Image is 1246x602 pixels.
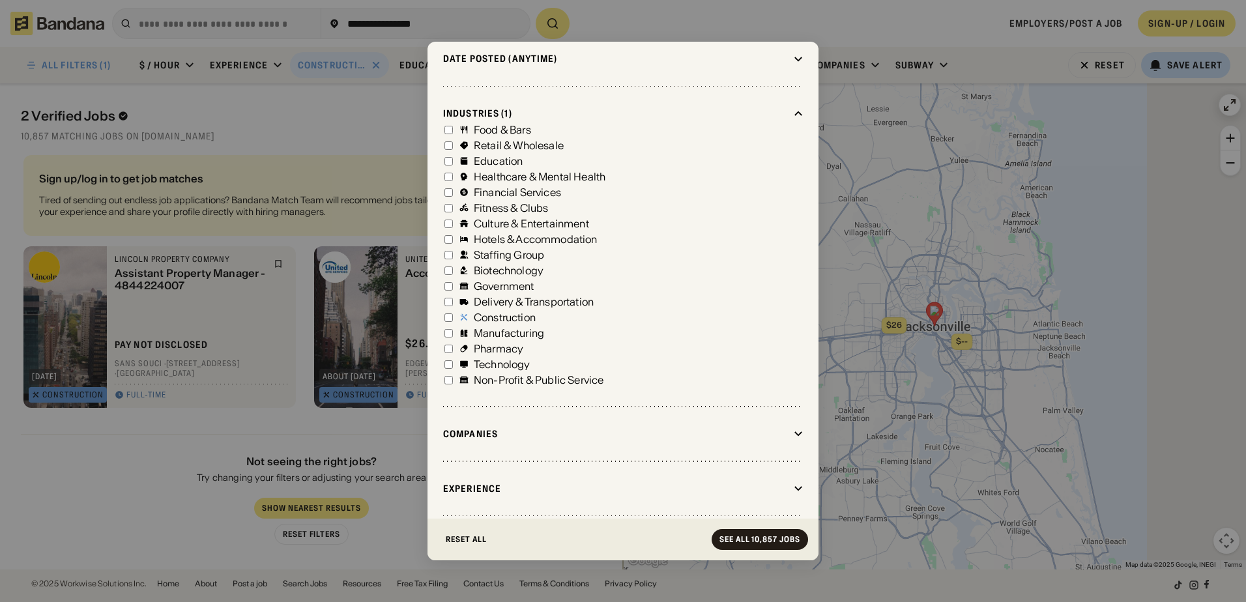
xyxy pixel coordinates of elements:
[474,124,531,135] div: Food & Bars
[474,328,544,338] div: Manufacturing
[719,536,800,543] div: See all 10,857 jobs
[474,156,523,166] div: Education
[474,296,594,307] div: Delivery & Transportation
[446,536,487,543] div: Reset All
[443,53,789,64] div: Date Posted (Anytime)
[474,312,536,322] div: Construction
[474,359,530,369] div: Technology
[474,343,523,354] div: Pharmacy
[474,265,543,276] div: Biotechnology
[474,187,561,197] div: Financial Services
[474,281,534,291] div: Government
[443,483,789,494] div: Experience
[474,218,589,229] div: Culture & Entertainment
[443,428,789,440] div: Companies
[474,140,564,150] div: Retail & Wholesale
[474,234,598,244] div: Hotels & Accommodation
[443,107,789,119] div: Industries (1)
[474,171,605,182] div: Healthcare & Mental Health
[474,203,548,213] div: Fitness & Clubs
[474,375,603,385] div: Non-Profit & Public Service
[474,250,544,260] div: Staffing Group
